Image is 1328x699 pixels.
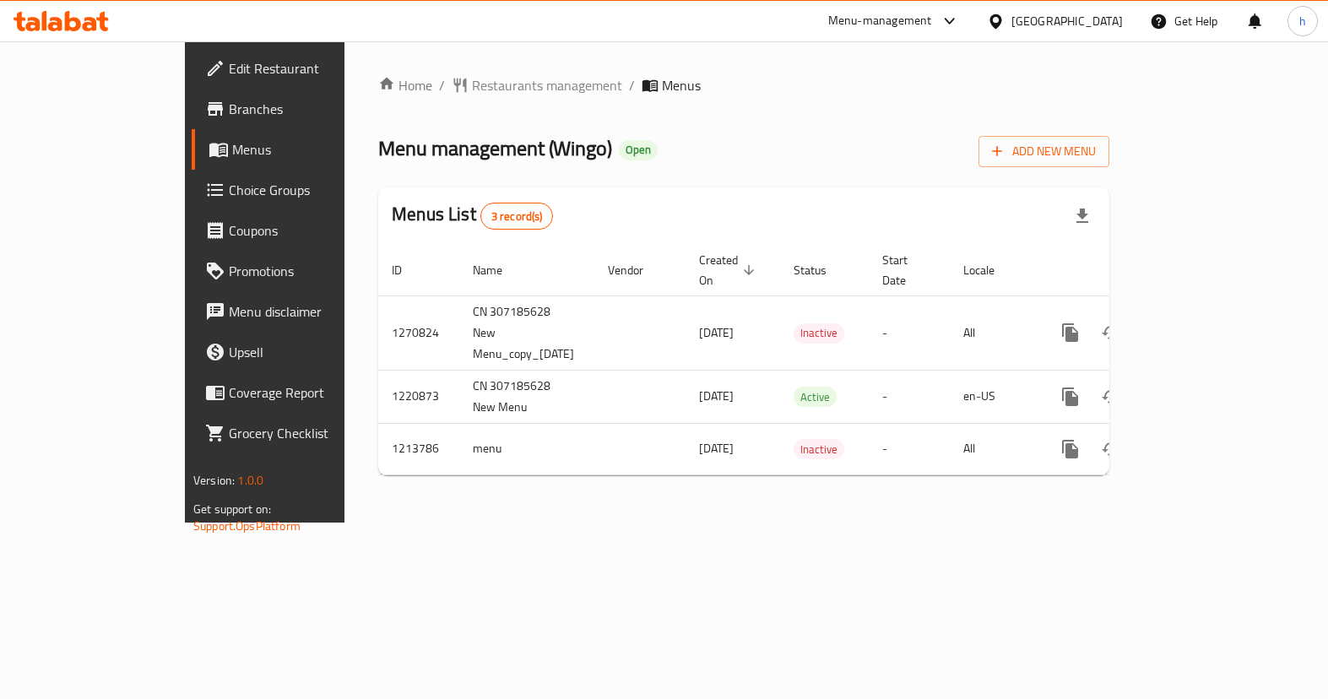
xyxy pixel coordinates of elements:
[629,75,635,95] li: /
[237,469,263,491] span: 1.0.0
[882,250,930,290] span: Start Date
[1011,12,1123,30] div: [GEOGRAPHIC_DATA]
[473,260,524,280] span: Name
[992,141,1096,162] span: Add New Menu
[1050,377,1091,417] button: more
[794,260,848,280] span: Status
[192,48,407,89] a: Edit Restaurant
[480,203,554,230] div: Total records count
[794,439,844,459] div: Inactive
[794,323,844,343] span: Inactive
[229,382,393,403] span: Coverage Report
[192,291,407,332] a: Menu disclaimer
[481,209,553,225] span: 3 record(s)
[452,75,622,95] a: Restaurants management
[192,251,407,291] a: Promotions
[378,370,459,423] td: 1220873
[192,210,407,251] a: Coupons
[1050,429,1091,469] button: more
[459,295,594,370] td: CN 307185628 New Menu_copy_[DATE]
[192,170,407,210] a: Choice Groups
[1050,312,1091,353] button: more
[699,322,734,344] span: [DATE]
[869,423,950,474] td: -
[378,423,459,474] td: 1213786
[950,423,1037,474] td: All
[699,437,734,459] span: [DATE]
[619,140,658,160] div: Open
[828,11,932,31] div: Menu-management
[869,295,950,370] td: -
[229,180,393,200] span: Choice Groups
[439,75,445,95] li: /
[1299,12,1306,30] span: h
[699,385,734,407] span: [DATE]
[192,129,407,170] a: Menus
[229,99,393,119] span: Branches
[699,250,760,290] span: Created On
[192,413,407,453] a: Grocery Checklist
[1037,245,1226,296] th: Actions
[608,260,665,280] span: Vendor
[378,75,1109,95] nav: breadcrumb
[192,332,407,372] a: Upsell
[1091,312,1131,353] button: Change Status
[229,423,393,443] span: Grocery Checklist
[619,143,658,157] span: Open
[950,370,1037,423] td: en-US
[392,260,424,280] span: ID
[378,245,1226,475] table: enhanced table
[662,75,701,95] span: Menus
[229,261,393,281] span: Promotions
[229,220,393,241] span: Coupons
[869,370,950,423] td: -
[193,515,301,537] a: Support.OpsPlatform
[794,440,844,459] span: Inactive
[193,469,235,491] span: Version:
[978,136,1109,167] button: Add New Menu
[459,370,594,423] td: CN 307185628 New Menu
[229,342,393,362] span: Upsell
[378,295,459,370] td: 1270824
[472,75,622,95] span: Restaurants management
[229,58,393,79] span: Edit Restaurant
[950,295,1037,370] td: All
[794,387,837,407] span: Active
[1091,429,1131,469] button: Change Status
[459,423,594,474] td: menu
[192,372,407,413] a: Coverage Report
[229,301,393,322] span: Menu disclaimer
[1091,377,1131,417] button: Change Status
[232,139,393,160] span: Menus
[193,498,271,520] span: Get support on:
[963,260,1016,280] span: Locale
[192,89,407,129] a: Branches
[794,323,844,344] div: Inactive
[1062,196,1103,236] div: Export file
[392,202,553,230] h2: Menus List
[378,129,612,167] span: Menu management ( Wingo )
